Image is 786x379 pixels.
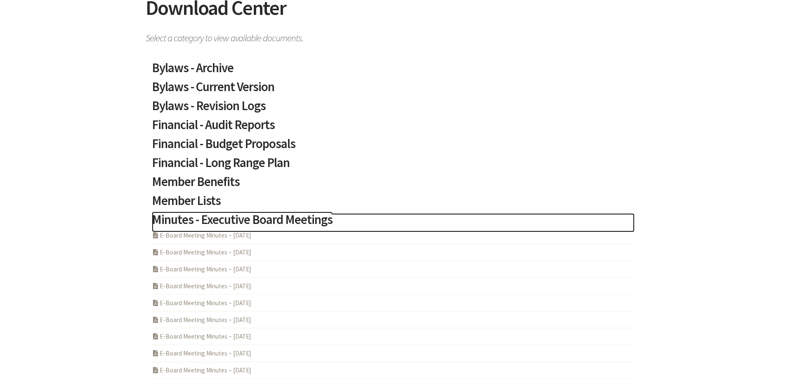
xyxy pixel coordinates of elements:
a: Bylaws - Archive [152,61,635,80]
a: E-Board Meeting Minutes ~ [DATE] [152,265,251,273]
a: Member Lists [152,194,635,213]
a: Financial - Audit Reports [152,118,635,137]
a: Financial - Long Range Plan [152,156,635,175]
a: E-Board Meeting Minutes ~ [DATE] [152,332,251,340]
a: Minutes - Executive Board Meetings [152,213,635,232]
i: PDF Acrobat Document [152,300,160,306]
i: PDF Acrobat Document [152,350,160,356]
a: Bylaws - Revision Logs [152,99,635,118]
a: E-Board Meeting Minutes ~ [DATE] [152,366,251,374]
a: E-Board Meeting Minutes ~ [DATE] [152,349,251,357]
i: PDF Acrobat Document [152,232,160,238]
i: PDF Acrobat Document [152,266,160,272]
i: PDF Acrobat Document [152,249,160,255]
i: PDF Acrobat Document [152,333,160,339]
i: PDF Acrobat Document [152,317,160,323]
a: Financial - Budget Proposals [152,137,635,156]
span: Select a category to view available documents. [146,28,641,43]
i: PDF Acrobat Document [152,367,160,373]
a: E-Board Meeting Minutes ~ [DATE] [152,316,251,324]
i: PDF Acrobat Document [152,283,160,289]
a: E-Board Meeting Minutes ~ [DATE] [152,231,251,239]
a: Member Benefits [152,175,635,194]
a: Bylaws - Current Version [152,80,635,99]
a: E-Board Meeting Minutes ~ [DATE] [152,248,251,256]
a: E-Board Meeting Minutes ~ [DATE] [152,299,251,307]
a: E-Board Meeting Minutes ~ [DATE] [152,282,251,290]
